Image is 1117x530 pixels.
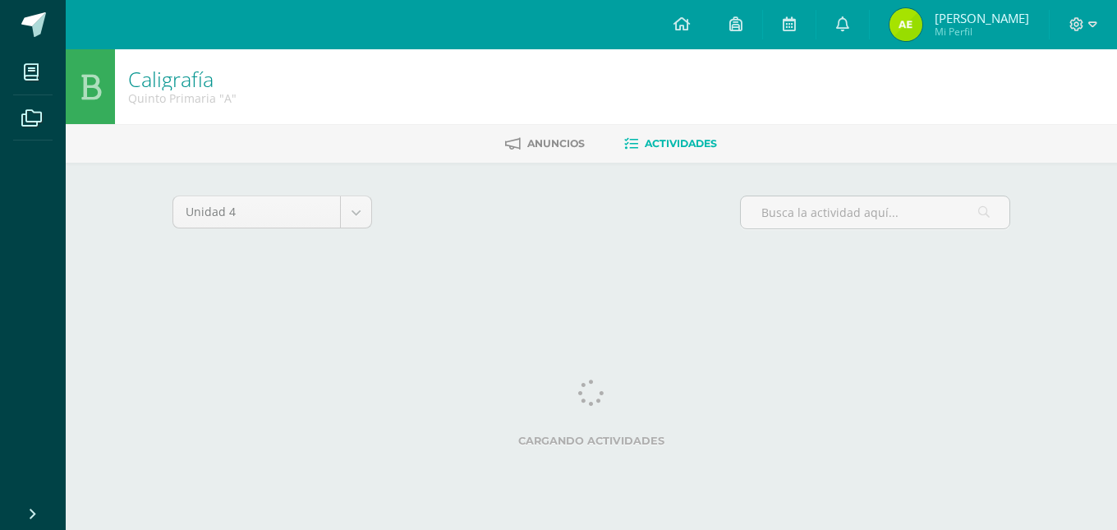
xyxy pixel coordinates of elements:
[128,90,237,106] div: Quinto Primaria 'A'
[527,137,585,150] span: Anuncios
[128,67,237,90] h1: Caligrafía
[741,196,1009,228] input: Busca la actividad aquí...
[186,196,328,228] span: Unidad 4
[173,196,371,228] a: Unidad 4
[935,10,1029,26] span: [PERSON_NAME]
[624,131,717,157] a: Actividades
[889,8,922,41] img: a1f1fd6ee15b5b6f04d9be35a7d3af2a.png
[128,65,214,93] a: Caligrafía
[505,131,585,157] a: Anuncios
[172,435,1010,447] label: Cargando actividades
[645,137,717,150] span: Actividades
[935,25,1029,39] span: Mi Perfil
